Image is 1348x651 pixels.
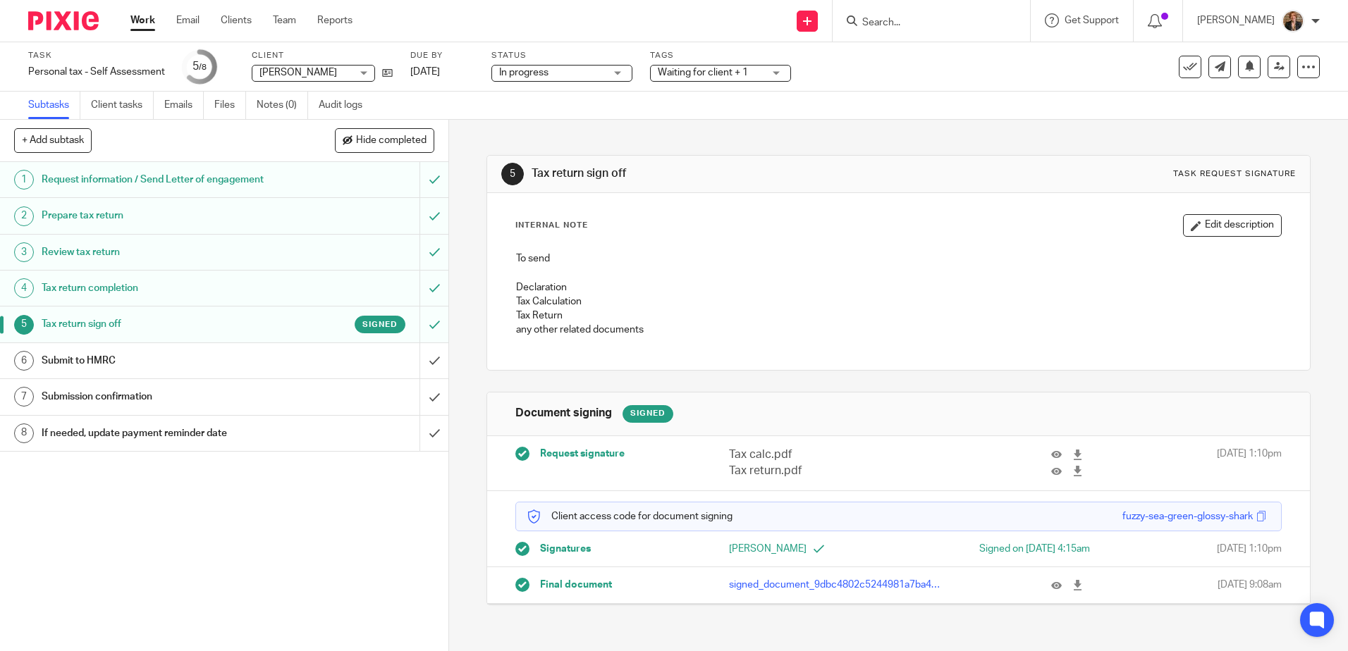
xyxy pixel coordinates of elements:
[1183,214,1282,237] button: Edit description
[516,309,1280,323] p: Tax Return
[516,280,1280,294] p: Declaration
[335,128,434,152] button: Hide completed
[42,205,284,226] h1: Prepare tax return
[14,170,34,190] div: 1
[273,13,296,27] a: Team
[130,13,155,27] a: Work
[532,166,929,181] h1: Tax return sign off
[199,63,207,71] small: /8
[729,463,941,479] p: Tax return.pdf
[164,92,204,119] a: Emails
[729,578,941,592] p: signed_document_9dbc4802c5244981a7ba463041b70738.pdf
[362,318,398,330] span: Signed
[516,252,1280,266] p: To send
[14,423,34,443] div: 8
[319,92,373,119] a: Audit logs
[14,242,34,262] div: 3
[516,323,1280,337] p: any other related documents
[491,50,632,61] label: Status
[192,58,207,75] div: 5
[540,447,625,461] span: Request signature
[14,128,92,152] button: + Add subtask
[14,315,34,335] div: 5
[28,65,165,79] div: Personal tax - Self Assessment
[42,169,284,190] h1: Request information / Send Letter of engagement
[42,423,284,444] h1: If needed, update payment reminder date
[42,350,284,371] h1: Submit to HMRC
[42,242,284,263] h1: Review tax return
[650,50,791,61] label: Tags
[317,13,353,27] a: Reports
[1122,509,1253,523] div: fuzzy-sea-green-glossy-shark
[214,92,246,119] a: Files
[257,92,308,119] a: Notes (0)
[42,314,284,335] h1: Tax return sign off
[527,509,733,523] p: Client access code for document signing
[729,447,941,463] p: Tax calc.pdf
[499,68,549,77] span: In progress
[28,11,99,30] img: Pixie
[1217,447,1282,480] span: [DATE] 1:10pm
[14,387,34,407] div: 7
[515,406,612,421] h1: Document signing
[356,135,427,147] span: Hide completed
[28,92,80,119] a: Subtasks
[540,542,591,556] span: Signatures
[623,405,673,423] div: Signed
[501,163,524,185] div: 5
[410,50,474,61] label: Due by
[410,67,440,77] span: [DATE]
[540,578,612,592] span: Final document
[1282,10,1304,32] img: WhatsApp%20Image%202025-04-23%20at%2010.20.30_16e186ec.jpg
[259,68,337,77] span: [PERSON_NAME]
[28,50,165,61] label: Task
[861,17,988,30] input: Search
[14,206,34,226] div: 2
[221,13,252,27] a: Clients
[42,386,284,407] h1: Submission confirmation
[1197,13,1275,27] p: [PERSON_NAME]
[1217,542,1282,556] span: [DATE] 1:10pm
[1218,578,1282,592] span: [DATE] 9:08am
[921,542,1090,556] div: Signed on [DATE] 4:15am
[658,68,748,77] span: Waiting for client + 1
[1065,15,1119,25] span: Get Support
[515,220,588,231] p: Internal Note
[516,294,1280,309] p: Tax Calculation
[42,278,284,299] h1: Tax return completion
[14,278,34,298] div: 4
[729,542,898,556] p: [PERSON_NAME]
[1173,168,1296,180] div: Task request signature
[176,13,200,27] a: Email
[252,50,393,61] label: Client
[91,92,154,119] a: Client tasks
[14,351,34,371] div: 6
